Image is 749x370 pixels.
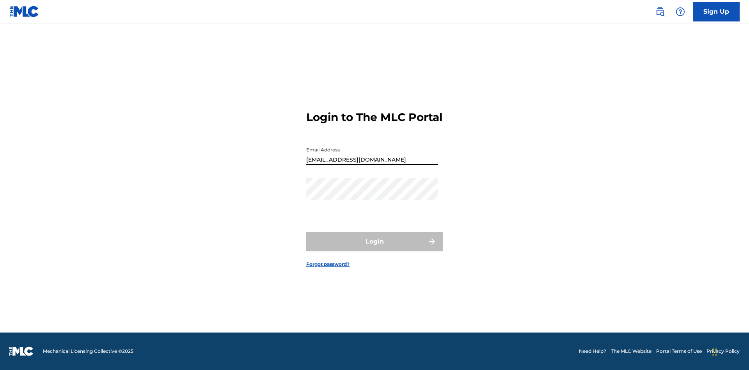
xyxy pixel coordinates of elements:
[306,261,350,268] a: Forgot password?
[9,6,39,17] img: MLC Logo
[706,348,740,355] a: Privacy Policy
[712,340,717,364] div: Drag
[9,347,34,356] img: logo
[656,348,702,355] a: Portal Terms of Use
[676,7,685,16] img: help
[673,4,688,20] div: Help
[652,4,668,20] a: Public Search
[306,110,442,124] h3: Login to The MLC Portal
[693,2,740,21] a: Sign Up
[710,333,749,370] iframe: Chat Widget
[579,348,606,355] a: Need Help?
[611,348,651,355] a: The MLC Website
[655,7,665,16] img: search
[43,348,133,355] span: Mechanical Licensing Collective © 2025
